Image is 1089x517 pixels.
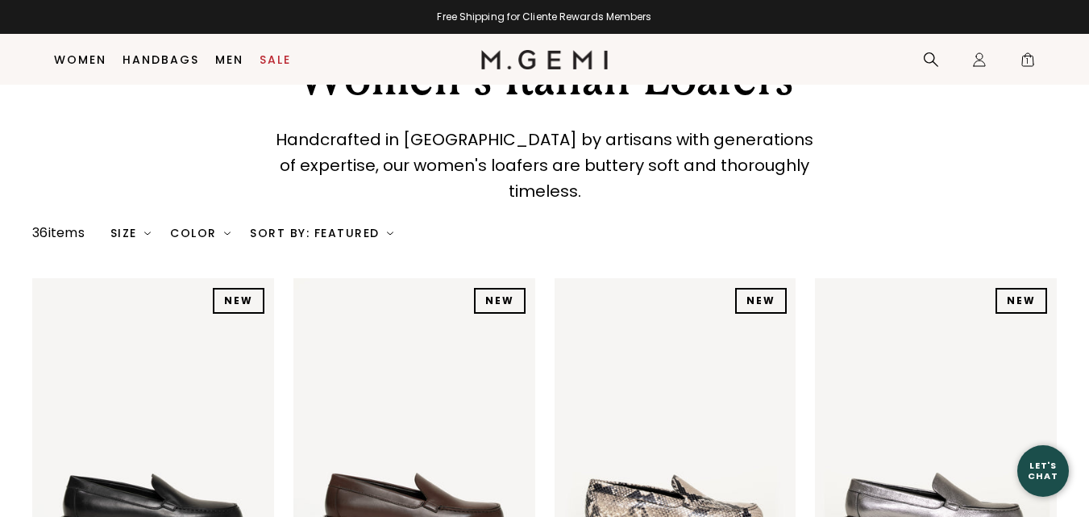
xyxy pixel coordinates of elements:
a: Women [54,53,106,66]
div: 36 items [32,223,85,243]
p: Handcrafted in [GEOGRAPHIC_DATA] by artisans with generations of expertise, our women's loafers a... [272,127,817,204]
div: NEW [995,288,1047,314]
img: M.Gemi [481,50,608,69]
span: 1 [1020,55,1036,71]
a: Men [215,53,243,66]
div: Color [170,227,231,240]
div: Women's Italian Loafers [246,49,844,107]
a: Sale [260,53,291,66]
img: chevron-down.svg [387,230,393,236]
div: NEW [213,288,264,314]
div: Sort By: Featured [250,227,393,240]
img: chevron-down.svg [144,230,151,236]
div: Let's Chat [1017,461,1069,481]
a: Handbags [123,53,199,66]
img: chevron-down.svg [224,230,231,236]
div: NEW [474,288,526,314]
div: NEW [735,288,787,314]
div: Size [110,227,152,240]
